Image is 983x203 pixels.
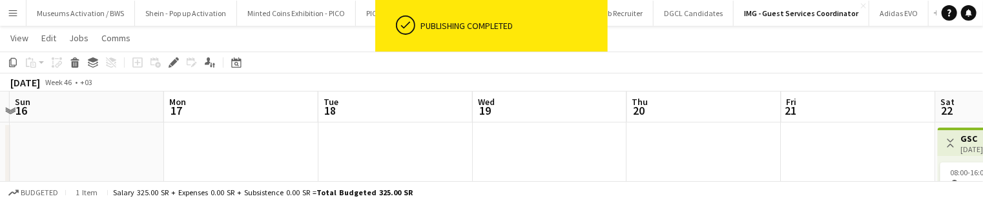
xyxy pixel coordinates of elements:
[10,32,28,44] span: View
[167,103,186,118] span: 17
[96,30,136,46] a: Comms
[324,96,338,108] span: Tue
[478,96,495,108] span: Wed
[41,32,56,44] span: Edit
[80,77,92,87] div: +03
[787,96,797,108] span: Fri
[10,76,40,89] div: [DATE]
[939,103,955,118] span: 22
[941,96,955,108] span: Sat
[43,77,75,87] span: Week 46
[316,188,413,197] span: Total Budgeted 325.00 SR
[6,186,60,200] button: Budgeted
[630,103,648,118] span: 20
[420,20,603,32] div: Publishing completed
[734,1,869,26] button: IMG - Guest Services Coordinator
[101,32,130,44] span: Comms
[237,1,356,26] button: Minted Coins Exhibition - PICO
[64,30,94,46] a: Jobs
[785,103,797,118] span: 21
[5,30,34,46] a: View
[654,1,734,26] button: DGCL Candidates
[21,188,58,197] span: Budgeted
[356,1,473,26] button: PICO - Hyundai Palisade 2025
[13,103,30,118] span: 16
[869,1,929,26] button: Adidas EVO
[570,1,654,26] button: EventLab Recruiter
[476,103,495,118] span: 19
[135,1,237,26] button: Shein - Pop up Activation
[632,96,648,108] span: Thu
[15,96,30,108] span: Sun
[113,188,413,197] div: Salary 325.00 SR + Expenses 0.00 SR + Subsistence 0.00 SR =
[26,1,135,26] button: Museums Activation / BWS
[36,30,61,46] a: Edit
[322,103,338,118] span: 18
[71,188,102,197] span: 1 item
[69,32,88,44] span: Jobs
[169,96,186,108] span: Mon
